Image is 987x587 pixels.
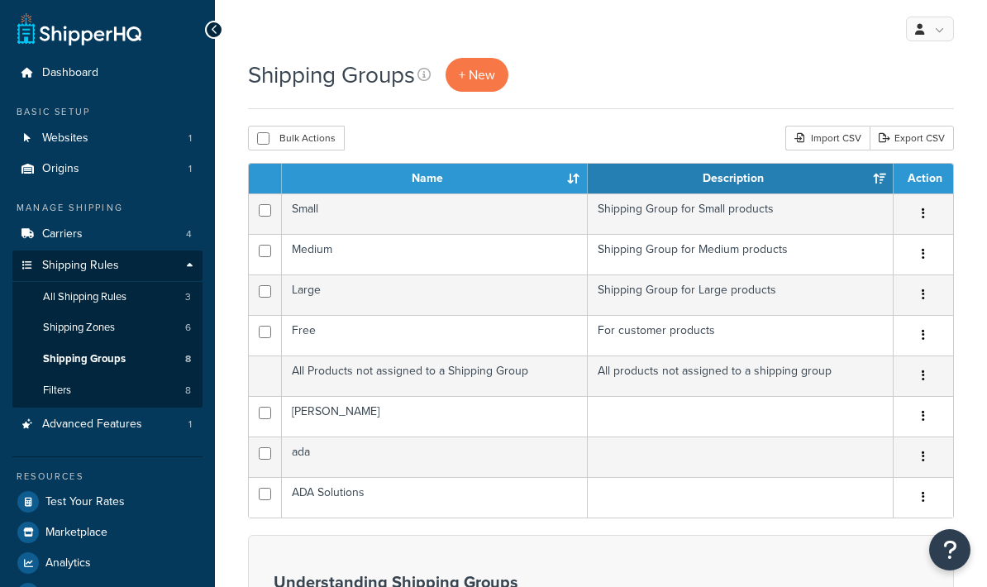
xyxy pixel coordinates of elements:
a: Marketplace [12,518,203,547]
div: Basic Setup [12,105,203,119]
li: Origins [12,154,203,184]
a: Shipping Zones 6 [12,313,203,343]
td: ADA Solutions [282,477,588,518]
a: Export CSV [870,126,954,150]
a: Shipping Groups 8 [12,344,203,375]
th: Name: activate to sort column ascending [282,164,588,193]
li: Shipping Groups [12,344,203,375]
th: Description: activate to sort column ascending [588,164,894,193]
span: Test Your Rates [45,495,125,509]
a: Websites 1 [12,123,203,154]
a: Shipping Rules [12,251,203,281]
a: Test Your Rates [12,487,203,517]
li: Shipping Zones [12,313,203,343]
td: Free [282,315,588,356]
li: All Shipping Rules [12,282,203,313]
span: 8 [185,352,191,366]
span: 8 [185,384,191,398]
span: Analytics [45,556,91,570]
span: 1 [188,418,192,432]
td: All products not assigned to a shipping group [588,356,894,396]
span: 4 [186,227,192,241]
span: 1 [188,162,192,176]
span: Carriers [42,227,83,241]
span: Filters [43,384,71,398]
td: ada [282,437,588,477]
div: Import CSV [785,126,870,150]
div: Manage Shipping [12,201,203,215]
span: Advanced Features [42,418,142,432]
td: Shipping Group for Large products [588,274,894,315]
li: Filters [12,375,203,406]
h1: Shipping Groups [248,59,415,91]
button: Bulk Actions [248,126,345,150]
td: All Products not assigned to a Shipping Group [282,356,588,396]
a: All Shipping Rules 3 [12,282,203,313]
span: + New [459,65,495,84]
th: Action [894,164,953,193]
td: Shipping Group for Small products [588,193,894,234]
td: For customer products [588,315,894,356]
li: Websites [12,123,203,154]
a: Advanced Features 1 [12,409,203,440]
a: Carriers 4 [12,219,203,250]
td: Small [282,193,588,234]
span: 1 [188,131,192,146]
a: Analytics [12,548,203,578]
a: ShipperHQ Home [17,12,141,45]
span: 6 [185,321,191,335]
a: Filters 8 [12,375,203,406]
span: 3 [185,290,191,304]
td: [PERSON_NAME] [282,396,588,437]
a: Dashboard [12,58,203,88]
span: All Shipping Rules [43,290,126,304]
span: Websites [42,131,88,146]
td: Medium [282,234,588,274]
span: Shipping Groups [43,352,126,366]
td: Large [282,274,588,315]
span: Marketplace [45,526,107,540]
li: Advanced Features [12,409,203,440]
span: Dashboard [42,66,98,80]
li: Carriers [12,219,203,250]
a: + New [446,58,508,92]
button: Open Resource Center [929,529,970,570]
td: Shipping Group for Medium products [588,234,894,274]
span: Shipping Zones [43,321,115,335]
li: Shipping Rules [12,251,203,408]
a: Origins 1 [12,154,203,184]
span: Origins [42,162,79,176]
div: Resources [12,470,203,484]
span: Shipping Rules [42,259,119,273]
